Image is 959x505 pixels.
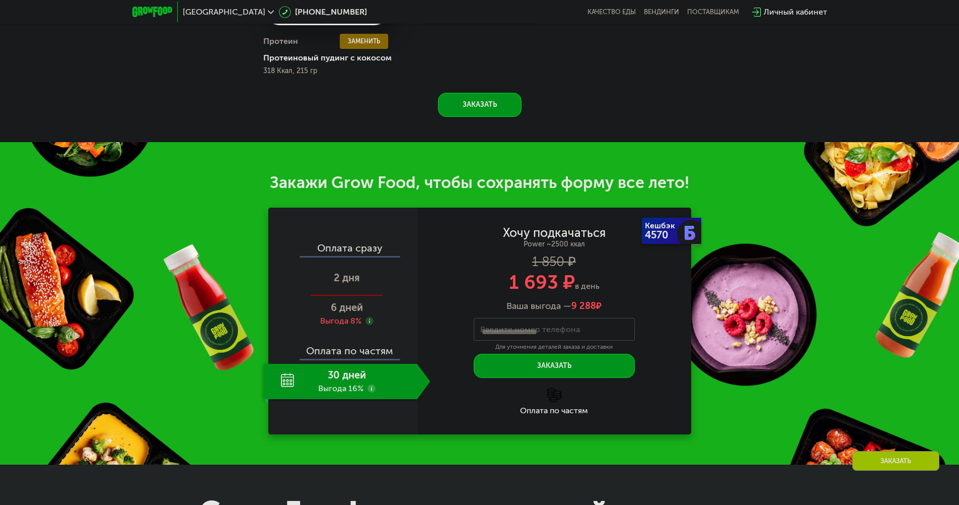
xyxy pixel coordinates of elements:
[480,327,580,332] label: Введите номер телефона
[334,272,360,284] span: 2 дня
[417,240,691,249] div: Power ~2500 ккал
[269,243,417,256] div: Оплата сразу
[279,6,367,18] a: [PHONE_NUMBER]
[263,53,399,63] div: Протеиновый пудинг с кокосом
[417,301,691,312] div: Ваша выгода —
[320,315,361,327] div: Выгода 8%
[340,34,388,49] button: Заменить
[575,281,600,291] span: в день
[587,8,636,16] a: Качество еды
[687,8,739,16] div: поставщикам
[547,388,561,402] img: l6xcnZfty9opOoJh.png
[417,257,691,268] div: 1 850 ₽
[764,6,827,18] div: Личный кабинет
[269,336,417,359] div: Оплата по частям
[474,354,635,378] button: Заказать
[571,300,596,311] span: 9 288
[348,36,380,46] span: Заменить
[263,67,391,75] div: 318 Ккал, 215 гр
[474,343,635,351] div: Для уточнения деталей заказа и доставки
[645,222,679,230] div: Кешбэк
[645,230,679,240] div: 4570
[509,271,575,294] span: 1 693 ₽
[417,407,691,415] div: Оплата по частям
[852,451,939,471] div: Заказать
[183,8,265,16] span: [GEOGRAPHIC_DATA]
[263,34,298,49] div: Протеин
[438,93,522,117] button: Заказать
[503,227,606,238] div: Хочу подкачаться
[644,8,679,16] a: Вендинги
[331,301,363,313] span: 6 дней
[571,301,602,312] span: ₽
